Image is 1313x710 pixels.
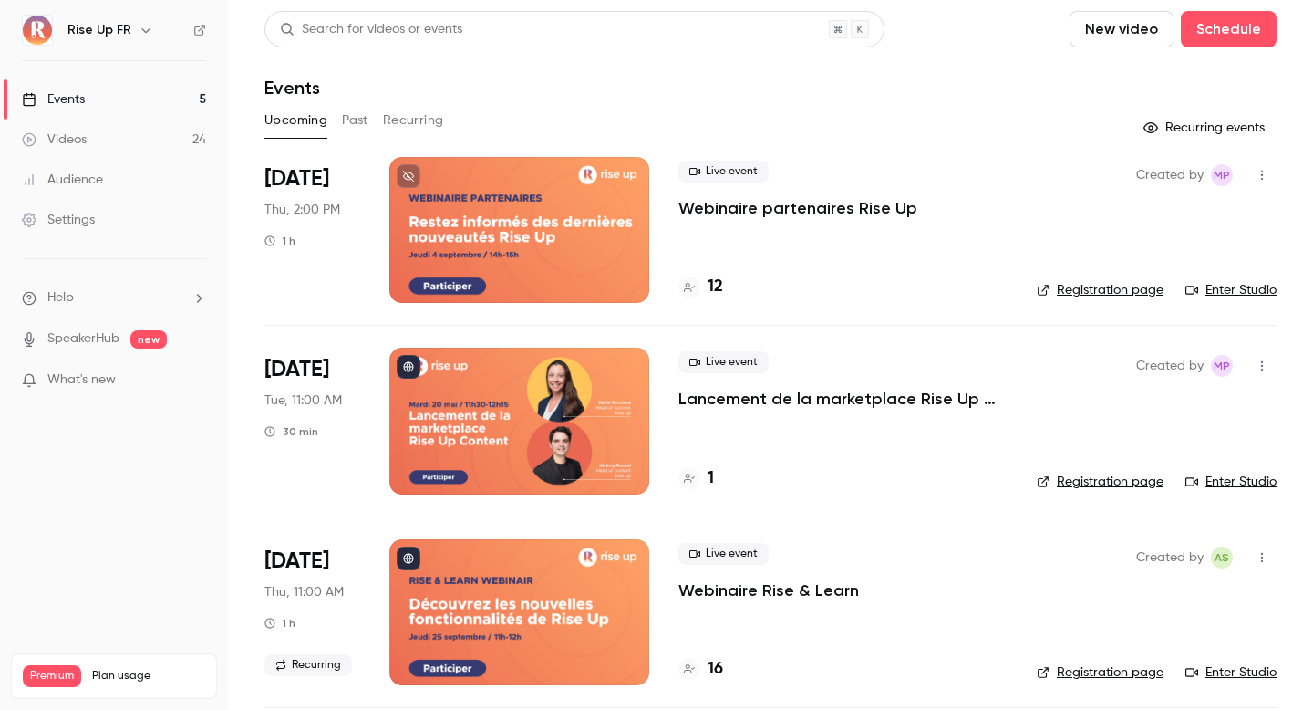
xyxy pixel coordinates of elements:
span: Morgane Philbert [1211,355,1233,377]
span: Recurring [264,654,352,676]
span: Created by [1136,164,1204,186]
a: 16 [678,657,723,682]
div: 30 min [264,424,318,439]
h6: Rise Up FR [67,21,131,39]
span: Thu, 11:00 AM [264,583,344,601]
a: Enter Studio [1185,473,1277,491]
h4: 1 [708,466,714,491]
span: Live event [678,161,769,183]
div: Sep 4 Thu, 2:00 PM (Europe/Paris) [264,157,360,303]
a: Enter Studio [1185,663,1277,682]
a: Webinaire partenaires Rise Up [678,197,917,219]
span: MP [1214,164,1230,186]
span: Thu, 2:00 PM [264,201,340,219]
span: Premium [23,665,81,687]
span: MP [1214,355,1230,377]
a: 1 [678,466,714,491]
span: Morgane Philbert [1211,164,1233,186]
span: Tue, 11:00 AM [264,392,342,410]
a: Registration page [1037,473,1163,491]
li: help-dropdown-opener [22,288,206,308]
a: Registration page [1037,663,1163,682]
h4: 16 [708,657,723,682]
span: AS [1215,547,1229,569]
span: new [130,330,167,349]
div: Search for videos or events [280,20,462,39]
div: Audience [22,171,103,189]
button: Recurring [383,106,444,135]
div: Videos [22,131,87,149]
span: Live event [678,543,769,565]
h1: Events [264,77,320,99]
a: Webinaire Rise & Learn [678,579,859,601]
span: Created by [1136,547,1204,569]
a: 12 [678,275,723,299]
a: Lancement de la marketplace Rise Up Content & présentation des Content Playlists [678,388,1008,410]
span: [DATE] [264,164,329,193]
h4: 12 [708,275,723,299]
span: Live event [678,351,769,373]
iframe: Noticeable Trigger [184,372,206,389]
span: What's new [47,371,116,390]
button: New video [1070,11,1173,47]
span: Aliocha Segard [1211,547,1233,569]
a: Registration page [1037,281,1163,299]
span: [DATE] [264,355,329,384]
span: Help [47,288,74,308]
button: Schedule [1181,11,1277,47]
div: Events [22,90,85,109]
button: Upcoming [264,106,327,135]
button: Recurring events [1135,113,1277,142]
span: Plan usage [92,669,205,684]
div: Settings [22,211,95,229]
img: Rise Up FR [23,16,52,45]
a: SpeakerHub [47,329,119,349]
span: Created by [1136,355,1204,377]
a: Enter Studio [1185,281,1277,299]
div: Sep 25 Thu, 11:00 AM (Europe/Paris) [264,539,360,685]
button: Past [342,106,368,135]
div: 1 h [264,616,295,631]
div: 1 h [264,234,295,248]
div: Sep 9 Tue, 11:00 AM (Europe/Paris) [264,348,360,494]
span: [DATE] [264,547,329,576]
